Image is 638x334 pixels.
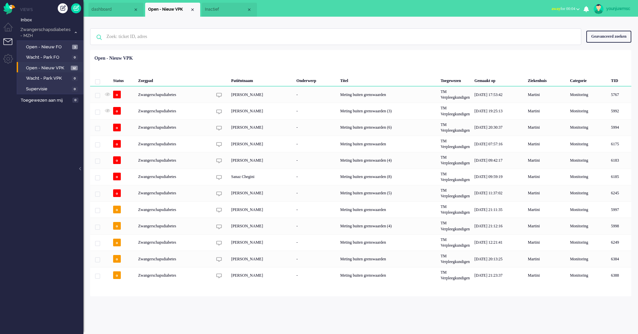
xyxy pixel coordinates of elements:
a: Inbox [19,16,83,23]
div: Zwangerschapsdiabetes [136,185,212,201]
div: TM Verpleegkundigen [438,234,472,251]
div: younjuwmsc [606,5,631,12]
div: - [294,267,338,283]
div: [PERSON_NAME] [229,218,294,234]
div: [PERSON_NAME] [229,201,294,218]
div: Martini [526,201,568,218]
div: [PERSON_NAME] [229,251,294,267]
div: Martini [526,169,568,185]
div: Toegewezen [438,73,472,86]
div: [DATE] 21:12:16 [472,218,526,234]
div: Zwangerschapsdiabetes [136,218,212,234]
div: TM Verpleegkundigen [438,267,472,283]
div: Zwangerschapsdiabetes [136,267,212,283]
div: TM Verpleegkundigen [438,119,472,136]
div: 6249 [90,234,631,251]
div: 6388 [609,267,631,283]
img: ic_chat_grey.svg [216,273,222,279]
div: Monitoring [568,103,609,119]
div: - [294,201,338,218]
span: 0 [72,98,78,103]
div: Monitoring [568,152,609,168]
div: TM Verpleegkundigen [438,136,472,152]
div: Meting buiten grenswaarden [338,201,438,218]
img: ic_chat_grey.svg [216,92,222,98]
div: Ziekenhuis [526,73,568,86]
div: Patiëntnaam [229,73,294,86]
span: dashboard [91,7,133,12]
div: Status [111,73,136,86]
div: 6183 [609,152,631,168]
div: TM Verpleegkundigen [438,86,472,103]
div: Open - Nieuw VPK [94,55,133,62]
img: ic_chat_grey.svg [216,142,222,147]
span: o [113,107,121,115]
div: TM Verpleegkundigen [438,152,472,168]
div: Onderwerp [294,73,338,86]
div: Zorgpad [136,73,212,86]
div: - [294,218,338,234]
div: Monitoring [568,267,609,283]
div: - [294,86,338,103]
div: [PERSON_NAME] [229,152,294,168]
span: away [552,6,561,11]
div: Martini [526,86,568,103]
div: 5992 [609,103,631,119]
li: View [145,3,200,17]
div: Close tab [190,7,195,12]
div: 6175 [90,136,631,152]
span: o [113,189,121,197]
span: o [113,255,121,263]
div: Close tab [247,7,252,12]
div: 6185 [90,169,631,185]
div: Meting buiten grenswaarden [338,234,438,251]
div: 5998 [90,218,631,234]
div: [DATE] 21:11:35 [472,201,526,218]
li: Admin menu [3,54,18,69]
div: Meting buiten grenswaarden [338,267,438,283]
div: [DATE] 17:53:42 [472,86,526,103]
div: Monitoring [568,234,609,251]
div: Meting buiten grenswaarden [338,251,438,267]
div: [DATE] 09:59:19 [472,169,526,185]
div: [DATE] 21:23:37 [472,267,526,283]
div: Gemaakt op [472,73,526,86]
div: Meting buiten grenswaarden (3) [338,103,438,119]
span: Toegewezen aan mij [21,97,70,104]
div: 5994 [609,119,631,136]
div: Monitoring [568,201,609,218]
div: 5992 [90,103,631,119]
span: o [113,206,121,213]
span: Wacht - Park FO [26,54,70,61]
div: TID [609,73,631,86]
a: Quick Ticket [71,3,81,13]
div: Geavanceerd zoeken [586,31,631,42]
div: [DATE] 12:21:41 [472,234,526,251]
div: Monitoring [568,218,609,234]
div: Meting buiten grenswaarden (6) [338,119,438,136]
img: ic_chat_grey.svg [216,240,222,246]
div: Zwangerschapsdiabetes [136,136,212,152]
div: 6245 [90,185,631,201]
a: Supervisie 0 [19,85,83,92]
li: 6364 [202,3,257,17]
span: Open - Nieuw VPK [148,7,190,12]
div: TM Verpleegkundigen [438,218,472,234]
div: Monitoring [568,169,609,185]
div: [PERSON_NAME] [229,234,294,251]
div: [DATE] 20:30:37 [472,119,526,136]
img: ic_chat_grey.svg [216,125,222,131]
div: 6183 [90,152,631,168]
span: 0 [72,55,78,60]
div: - [294,185,338,201]
div: TM Verpleegkundigen [438,169,472,185]
div: [PERSON_NAME] [229,86,294,103]
div: Zwangerschapsdiabetes [136,169,212,185]
div: - [294,234,338,251]
div: 5997 [90,201,631,218]
a: Toegewezen aan mij 0 [19,96,83,104]
img: ic_chat_grey.svg [216,158,222,164]
span: o [113,239,121,246]
span: 0 [72,76,78,81]
div: Zwangerschapsdiabetes [136,103,212,119]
